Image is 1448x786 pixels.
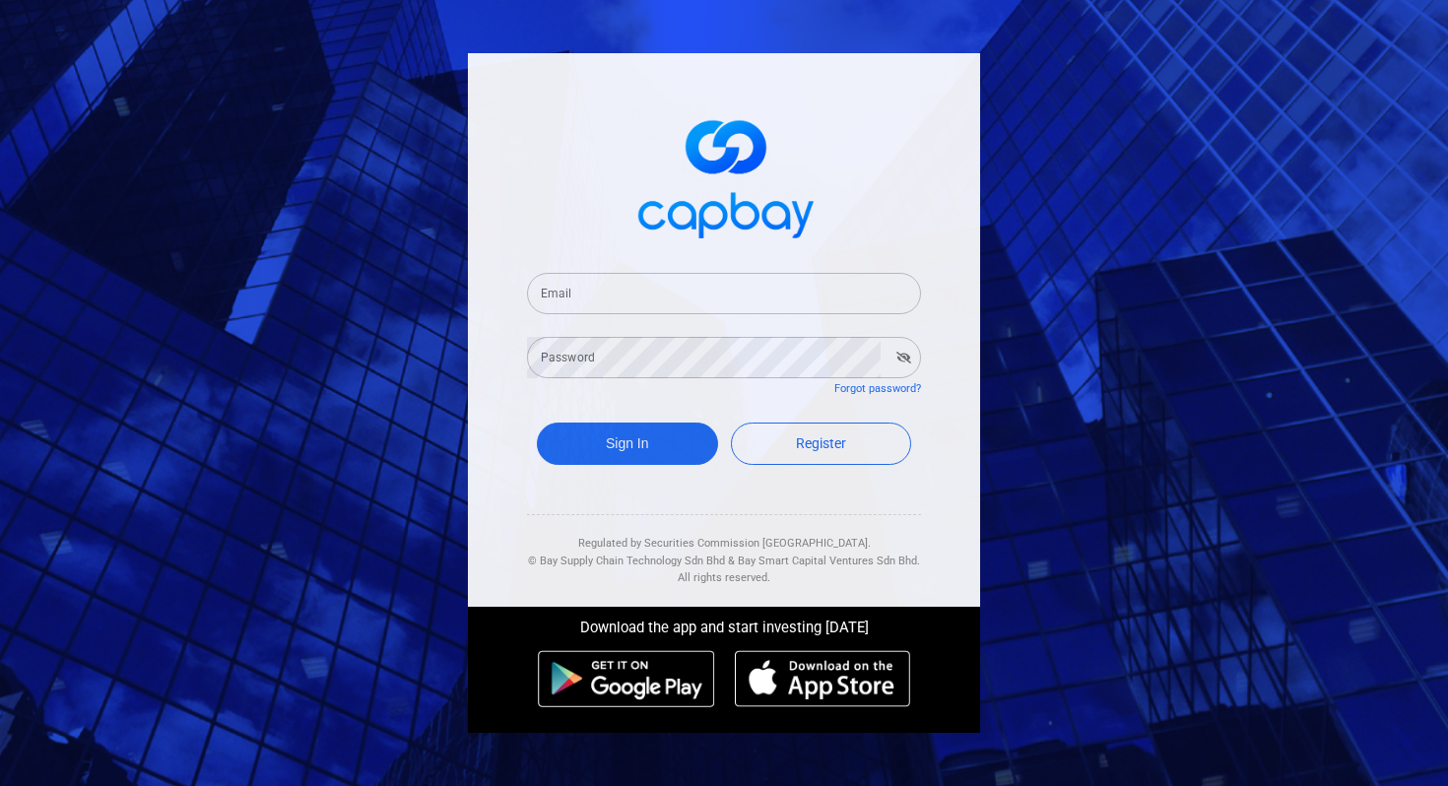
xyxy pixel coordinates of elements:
span: Bay Smart Capital Ventures Sdn Bhd. [738,555,920,567]
button: Sign In [537,423,718,465]
img: android [538,650,715,707]
div: Download the app and start investing [DATE] [453,607,995,640]
span: © Bay Supply Chain Technology Sdn Bhd [528,555,725,567]
div: Regulated by Securities Commission [GEOGRAPHIC_DATA]. & All rights reserved. [527,515,921,587]
span: Register [796,435,846,451]
a: Register [731,423,912,465]
img: logo [625,102,823,249]
a: Forgot password? [834,382,921,395]
img: ios [735,650,910,707]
